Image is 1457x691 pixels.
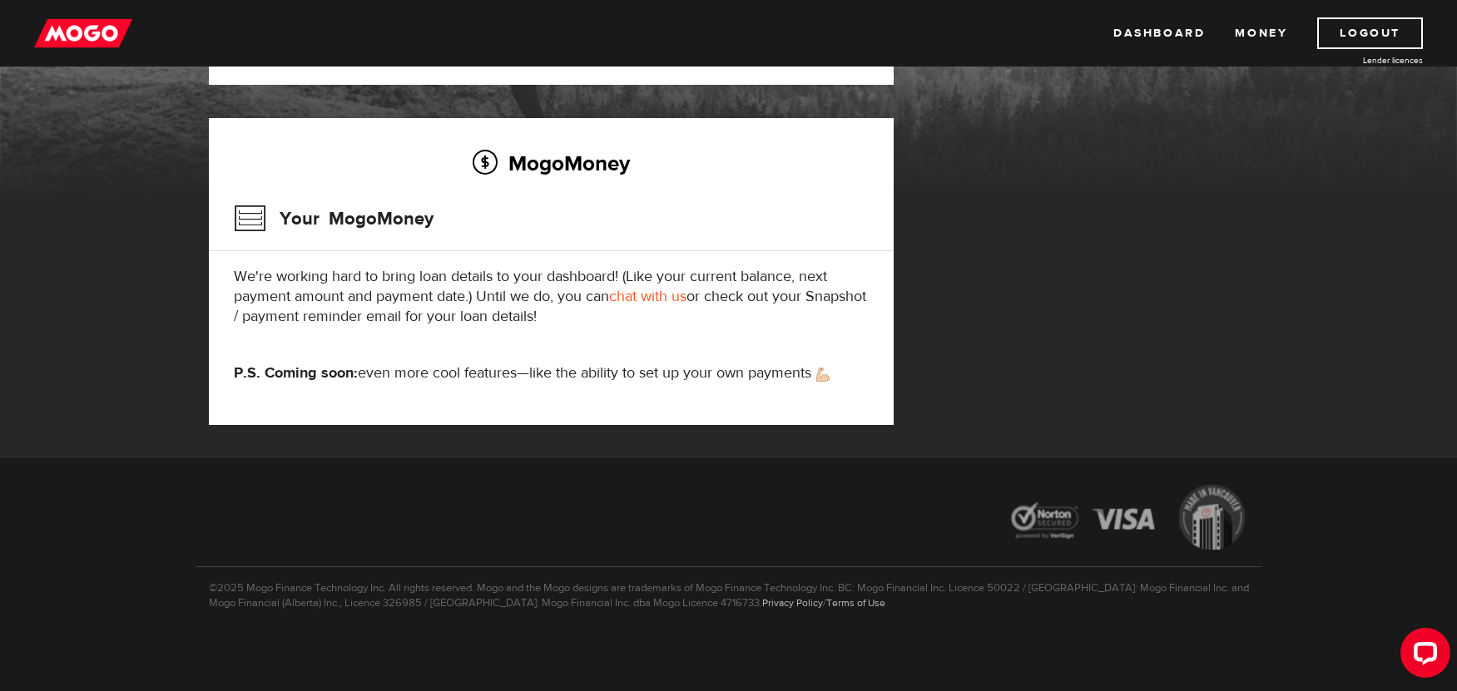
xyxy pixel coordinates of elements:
[1235,17,1287,49] a: Money
[1113,17,1205,49] a: Dashboard
[234,363,869,383] p: even more cool features—like the ability to set up your own payments
[34,17,132,49] img: mogo_logo-11ee424be714fa7cbb0f0f49df9e16ec.png
[234,146,869,180] h2: MogoMoney
[609,287,686,306] a: chat with us
[234,197,434,240] h3: Your MogoMoney
[816,368,830,382] img: strong arm emoji
[1387,621,1457,691] iframe: LiveChat chat widget
[995,472,1261,566] img: legal-icons-92a2ffecb4d32d839781d1b4e4802d7b.png
[234,363,358,383] strong: P.S. Coming soon:
[1298,54,1423,67] a: Lender licences
[826,596,885,610] a: Terms of Use
[1317,17,1423,49] a: Logout
[762,596,823,610] a: Privacy Policy
[196,566,1261,610] p: ©2025 Mogo Finance Technology Inc. All rights reserved. Mogo and the Mogo designs are trademarks ...
[234,267,869,327] p: We're working hard to bring loan details to your dashboard! (Like your current balance, next paym...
